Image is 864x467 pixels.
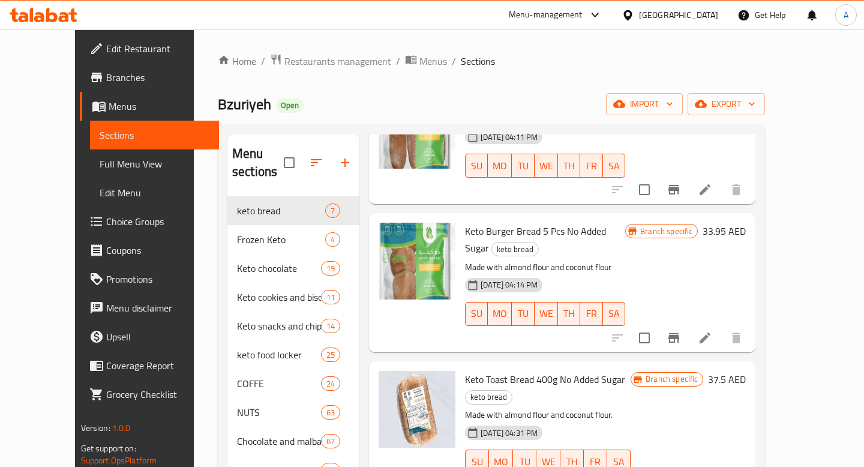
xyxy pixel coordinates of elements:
div: keto bread [491,242,539,256]
a: Grocery Checklist [80,380,219,409]
div: NUTS [237,405,321,420]
button: Branch-specific-item [659,175,688,204]
a: Promotions [80,265,219,294]
button: TH [558,154,580,178]
span: keto bread [466,390,512,404]
button: delete [722,175,751,204]
span: Choice Groups [106,214,209,229]
div: items [321,290,340,304]
span: Get support on: [81,441,136,456]
div: keto bread [237,203,325,218]
span: MO [493,157,507,175]
button: WE [535,302,558,326]
span: Promotions [106,272,209,286]
button: FR [580,154,602,178]
span: Select to update [632,177,657,202]
span: Sections [100,128,209,142]
span: FR [585,157,598,175]
span: WE [539,157,553,175]
a: Upsell [80,322,219,351]
span: Grocery Checklist [106,387,209,402]
span: Full Menu View [100,157,209,171]
span: Menu disclaimer [106,301,209,315]
span: [DATE] 04:14 PM [476,279,542,291]
div: COFFE24 [227,369,359,398]
button: TH [558,302,580,326]
span: 63 [322,407,340,418]
span: Keto Burger Bread 5 Pcs No Added Sugar [465,222,606,257]
div: items [321,434,340,448]
div: Menu-management [509,8,583,22]
span: Version: [81,420,110,436]
span: Branch specific [635,226,697,237]
span: Keto snacks and chips [237,319,321,333]
span: export [697,97,755,112]
span: Select to update [632,325,657,351]
a: Restaurants management [270,53,391,69]
button: SU [465,302,488,326]
span: 14 [322,321,340,332]
div: items [321,405,340,420]
span: keto food locker [237,348,321,362]
div: keto food locker25 [227,340,359,369]
button: SA [603,302,625,326]
a: Choice Groups [80,207,219,236]
span: 4 [326,234,340,246]
span: [DATE] 04:31 PM [476,427,542,439]
button: WE [535,154,558,178]
span: 67 [322,436,340,447]
span: Upsell [106,330,209,344]
span: Open [276,100,304,110]
span: Keto cookies and biscuits [237,290,321,304]
button: FR [580,302,602,326]
span: 19 [322,263,340,274]
button: Add section [331,148,359,177]
a: Coupons [80,236,219,265]
li: / [396,54,400,68]
img: Keto Burger Bread 5 Pcs No Added Sugar [379,223,455,300]
button: delete [722,324,751,352]
div: Keto chocolate19 [227,254,359,283]
span: Sort sections [302,148,331,177]
a: Branches [80,63,219,92]
span: Edit Restaurant [106,41,209,56]
div: Keto chocolate [237,261,321,276]
span: MO [493,305,507,322]
span: COFFE [237,376,321,391]
button: Branch-specific-item [659,324,688,352]
a: Menu disclaimer [80,294,219,322]
span: Bzuriyeh [218,91,271,118]
button: SU [465,154,488,178]
span: Frozen Keto [237,232,325,247]
a: Edit Restaurant [80,34,219,63]
button: MO [488,302,512,326]
div: items [321,376,340,391]
span: Chocolate and malban [237,434,321,448]
a: Coverage Report [80,351,219,380]
span: keto bread [492,243,538,256]
span: WE [539,305,553,322]
span: TU [517,305,529,322]
button: SA [603,154,625,178]
span: 25 [322,349,340,361]
span: Keto Toast Bread 400g No Added Sugar [465,370,625,388]
span: Branches [106,70,209,85]
span: SU [470,305,483,322]
button: import [606,93,683,115]
li: / [452,54,456,68]
a: Menus [80,92,219,121]
span: TU [517,157,529,175]
div: Open [276,98,304,113]
span: Coupons [106,243,209,258]
li: / [261,54,265,68]
span: [DATE] 04:11 PM [476,131,542,143]
h6: 33.95 AED [703,223,746,240]
span: 7 [326,205,340,217]
span: Select all sections [277,150,302,175]
a: Edit menu item [698,182,712,197]
p: Made with almond flour and coconut flour [465,260,625,275]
